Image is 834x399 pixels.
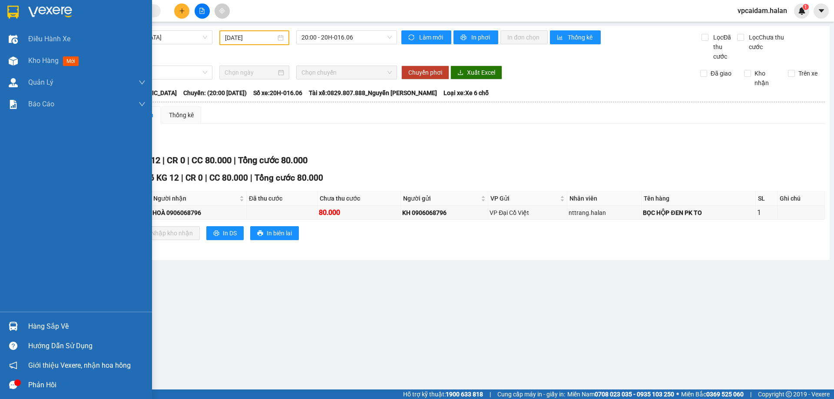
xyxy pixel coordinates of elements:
[215,3,230,19] button: aim
[751,69,781,88] span: Kho nhận
[707,69,735,78] span: Đã giao
[139,79,146,86] span: down
[550,30,601,44] button: bar-chartThống kê
[569,208,640,218] div: nttrang.halan
[403,194,479,203] span: Người gửi
[471,33,491,42] span: In phơi
[250,173,252,183] span: |
[7,6,19,19] img: logo-vxr
[9,35,18,44] img: warehouse-icon
[419,33,444,42] span: Làm mới
[795,69,821,78] span: Trên xe
[152,208,245,218] div: HOÀ 0906068796
[195,3,210,19] button: file-add
[257,230,263,237] span: printer
[28,360,131,371] span: Giới thiệu Vexere, nhận hoa hồng
[446,391,483,398] strong: 1900 633 818
[174,3,189,19] button: plus
[401,30,451,44] button: syncLàm mới
[402,208,486,218] div: KH 0906068796
[181,173,183,183] span: |
[309,88,437,98] span: Tài xế: 0829.807.888_Nguyễn [PERSON_NAME]
[179,8,185,14] span: plus
[450,66,502,79] button: downloadXuất Excel
[209,173,248,183] span: CC 80.000
[187,155,189,165] span: |
[490,208,565,218] div: VP Đại Cồ Việt
[255,173,323,183] span: Tổng cước 80.000
[676,392,679,396] span: ⚪️
[144,173,179,183] span: Số KG 12
[814,3,829,19] button: caret-down
[301,66,392,79] span: Chọn chuyến
[750,389,751,399] span: |
[403,389,483,399] span: Hỗ trợ kỹ thuật:
[778,191,825,206] th: Ghi chú
[199,8,205,14] span: file-add
[253,88,302,98] span: Số xe: 20H-016.06
[401,66,449,79] button: Chuyển phơi
[319,207,399,218] div: 80.000
[205,173,207,183] span: |
[250,226,299,240] button: printerIn biên lai
[756,191,778,206] th: SL
[557,34,564,41] span: bar-chart
[28,379,146,392] div: Phản hồi
[710,33,737,61] span: Lọc Đã thu cước
[9,78,18,87] img: warehouse-icon
[453,30,498,44] button: printerIn phơi
[28,33,70,44] span: Điều hành xe
[247,191,318,206] th: Đã thu cước
[183,88,247,98] span: Chuyến: (20:00 [DATE])
[134,226,200,240] button: downloadNhập kho nhận
[28,320,146,333] div: Hàng sắp về
[153,194,238,203] span: Người nhận
[9,381,17,389] span: message
[267,228,292,238] span: In biên lai
[9,322,18,331] img: warehouse-icon
[745,33,790,52] span: Lọc Chưa thu cước
[301,31,392,44] span: 20:00 - 20H-016.06
[460,34,468,41] span: printer
[490,389,491,399] span: |
[681,389,744,399] span: Miền Bắc
[167,155,185,165] span: CR 0
[643,208,754,218] div: BỌC HỘP ĐEN PK TO
[490,194,558,203] span: VP Gửi
[786,391,792,397] span: copyright
[28,77,53,88] span: Quản Lý
[225,68,276,77] input: Chọn ngày
[192,155,232,165] span: CC 80.000
[9,361,17,369] span: notification
[225,33,276,43] input: 14/08/2025
[238,155,308,165] span: Tổng cước 80.000
[28,56,59,65] span: Kho hàng
[28,99,54,109] span: Báo cáo
[731,5,794,16] span: vpcaidam.halan
[642,191,756,206] th: Tên hàng
[757,207,776,218] div: 1
[318,191,401,206] th: Chưa thu cước
[408,34,416,41] span: sync
[803,4,809,10] sup: 1
[817,7,825,15] span: caret-down
[185,173,203,183] span: CR 0
[213,230,219,237] span: printer
[63,56,79,66] span: mới
[234,155,236,165] span: |
[804,4,807,10] span: 1
[9,342,17,350] span: question-circle
[139,101,146,108] span: down
[568,33,594,42] span: Thống kê
[488,206,567,220] td: VP Đại Cồ Việt
[162,155,165,165] span: |
[169,110,194,120] div: Thống kê
[223,228,237,238] span: In DS
[28,340,146,353] div: Hướng dẫn sử dụng
[567,191,642,206] th: Nhân viên
[798,7,806,15] img: icon-new-feature
[467,68,495,77] span: Xuất Excel
[9,56,18,66] img: warehouse-icon
[567,389,674,399] span: Miền Nam
[500,30,548,44] button: In đơn chọn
